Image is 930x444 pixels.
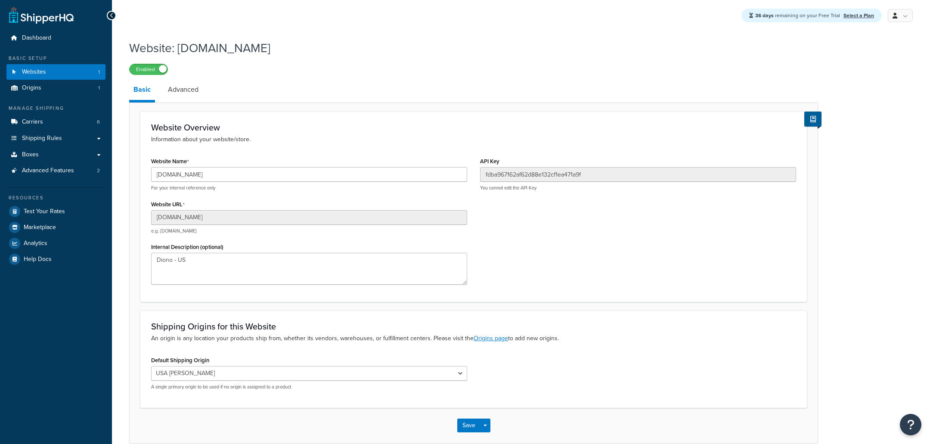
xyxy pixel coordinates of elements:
[97,118,100,126] span: 6
[6,163,105,179] li: Advanced Features
[151,384,467,390] p: A single primary origin to be used if no origin is assigned to a product
[151,185,467,191] p: For your internal reference only
[22,167,74,174] span: Advanced Features
[22,135,62,142] span: Shipping Rules
[151,357,209,363] label: Default Shipping Origin
[151,135,796,144] p: Information about your website/store.
[6,236,105,251] a: Analytics
[6,64,105,80] a: Websites1
[755,12,774,19] strong: 36 days
[22,118,43,126] span: Carriers
[900,414,921,435] button: Open Resource Center
[6,105,105,112] div: Manage Shipping
[151,123,796,132] h3: Website Overview
[6,64,105,80] li: Websites
[6,30,105,46] a: Dashboard
[6,204,105,219] a: Test Your Rates
[480,167,796,182] input: XDL713J089NBV22
[151,253,467,285] textarea: Diono - US
[97,167,100,174] span: 2
[151,228,467,234] p: e.g. [DOMAIN_NAME]
[151,201,185,208] label: Website URL
[151,158,189,165] label: Website Name
[6,55,105,62] div: Basic Setup
[151,334,796,343] p: An origin is any location your products ship from, whether its vendors, warehouses, or fulfillmen...
[24,224,56,231] span: Marketplace
[129,40,807,56] h1: Website: [DOMAIN_NAME]
[151,322,796,331] h3: Shipping Origins for this Website
[480,185,796,191] p: You cannot edit the API Key
[6,130,105,146] a: Shipping Rules
[151,244,223,250] label: Internal Description (optional)
[6,114,105,130] a: Carriers6
[6,163,105,179] a: Advanced Features2
[6,147,105,163] a: Boxes
[22,151,39,158] span: Boxes
[6,251,105,267] a: Help Docs
[755,12,841,19] span: remaining on your Free Trial
[22,68,46,76] span: Websites
[6,220,105,235] a: Marketplace
[457,419,480,432] button: Save
[6,80,105,96] li: Origins
[164,79,203,100] a: Advanced
[6,194,105,202] div: Resources
[24,240,47,247] span: Analytics
[98,68,100,76] span: 1
[6,80,105,96] a: Origins1
[843,12,874,19] a: Select a Plan
[480,158,499,165] label: API Key
[804,112,821,127] button: Show Help Docs
[129,79,155,102] a: Basic
[22,34,51,42] span: Dashboard
[22,84,41,92] span: Origins
[6,114,105,130] li: Carriers
[24,208,65,215] span: Test Your Rates
[24,256,52,263] span: Help Docs
[130,64,167,75] label: Enabled
[474,334,508,343] a: Origins page
[98,84,100,92] span: 1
